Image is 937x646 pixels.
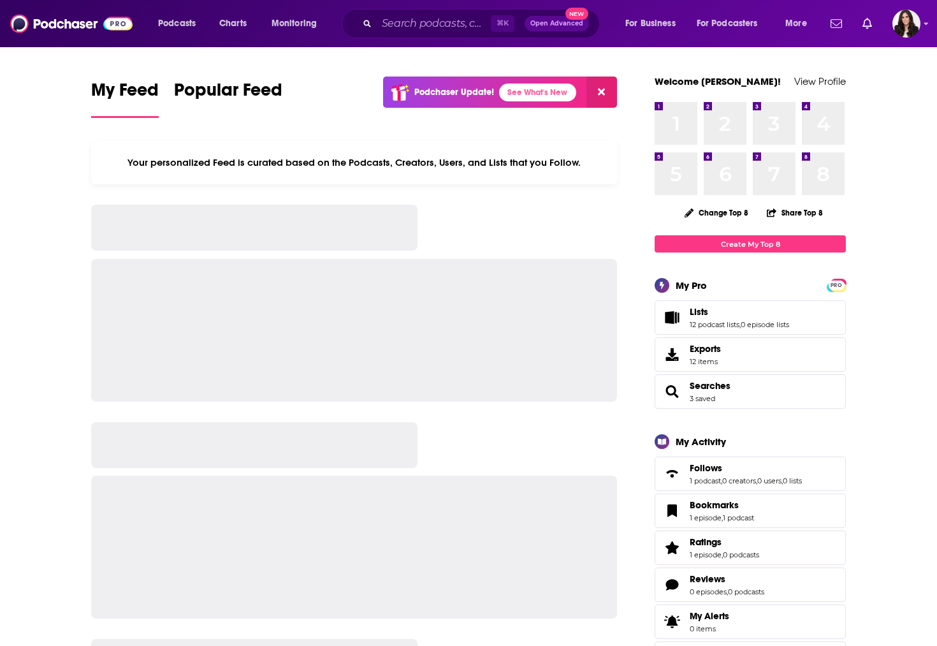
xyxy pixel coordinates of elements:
[781,476,783,485] span: ,
[158,15,196,33] span: Podcasts
[616,13,692,34] button: open menu
[785,15,807,33] span: More
[690,610,729,622] span: My Alerts
[655,568,846,602] span: Reviews
[688,13,776,34] button: open menu
[825,13,847,34] a: Show notifications dropdown
[892,10,920,38] button: Show profile menu
[659,465,685,483] a: Follows
[655,494,846,528] span: Bookmarks
[723,513,754,522] a: 1 podcast
[766,200,824,225] button: Share Top 8
[525,16,589,31] button: Open AdvancedNew
[892,10,920,38] img: User Profile
[676,279,707,291] div: My Pro
[263,13,333,34] button: open menu
[690,462,722,474] span: Follows
[565,8,588,20] span: New
[659,502,685,520] a: Bookmarks
[690,499,739,511] span: Bookmarks
[690,320,739,329] a: 12 podcast lists
[91,79,159,118] a: My Feed
[690,306,789,318] a: Lists
[690,624,729,633] span: 0 items
[690,306,708,318] span: Lists
[892,10,920,38] span: Logged in as RebeccaShapiro
[655,374,846,409] span: Searches
[721,476,722,485] span: ,
[741,320,789,329] a: 0 episode lists
[690,476,721,485] a: 1 podcast
[690,380,730,392] a: Searches
[659,383,685,400] a: Searches
[690,550,722,559] a: 1 episode
[219,15,247,33] span: Charts
[690,499,754,511] a: Bookmarks
[677,205,756,221] button: Change Top 8
[690,462,802,474] a: Follows
[655,531,846,565] span: Ratings
[91,79,159,108] span: My Feed
[211,13,254,34] a: Charts
[174,79,282,118] a: Popular Feed
[690,357,721,366] span: 12 items
[625,15,676,33] span: For Business
[377,13,491,34] input: Search podcasts, credits, & more...
[499,84,576,101] a: See What's New
[739,320,741,329] span: ,
[829,280,844,290] a: PRO
[10,11,133,36] img: Podchaser - Follow, Share and Rate Podcasts
[174,79,282,108] span: Popular Feed
[722,513,723,522] span: ,
[659,309,685,327] a: Lists
[676,436,726,448] div: My Activity
[354,9,612,38] div: Search podcasts, credits, & more...
[690,513,722,522] a: 1 episode
[690,536,722,548] span: Ratings
[655,235,846,253] a: Create My Top 8
[655,300,846,335] span: Lists
[776,13,823,34] button: open menu
[697,15,758,33] span: For Podcasters
[690,343,721,355] span: Exports
[690,573,764,585] a: Reviews
[414,87,494,98] p: Podchaser Update!
[723,550,759,559] a: 0 podcasts
[655,605,846,639] a: My Alerts
[491,15,514,32] span: ⌘ K
[655,457,846,491] span: Follows
[659,613,685,631] span: My Alerts
[655,75,781,87] a: Welcome [PERSON_NAME]!
[829,281,844,290] span: PRO
[659,576,685,594] a: Reviews
[756,476,757,485] span: ,
[727,587,728,596] span: ,
[659,346,685,363] span: Exports
[690,573,725,585] span: Reviews
[783,476,802,485] a: 0 lists
[91,141,617,184] div: Your personalized Feed is curated based on the Podcasts, Creators, Users, and Lists that you Follow.
[722,476,756,485] a: 0 creators
[722,550,723,559] span: ,
[757,476,781,485] a: 0 users
[690,587,727,596] a: 0 episodes
[728,587,764,596] a: 0 podcasts
[272,15,317,33] span: Monitoring
[149,13,212,34] button: open menu
[690,536,759,548] a: Ratings
[857,13,877,34] a: Show notifications dropdown
[690,394,715,403] a: 3 saved
[794,75,846,87] a: View Profile
[530,20,583,27] span: Open Advanced
[659,539,685,557] a: Ratings
[655,337,846,372] a: Exports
